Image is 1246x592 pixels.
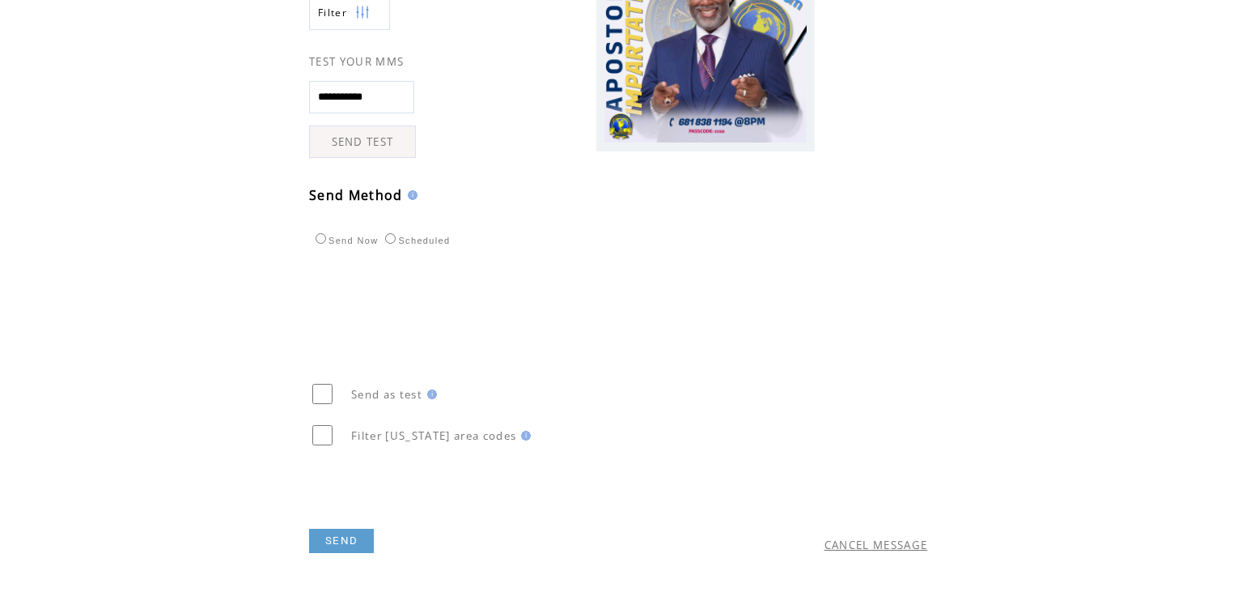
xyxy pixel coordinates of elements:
label: Send Now [311,236,378,245]
input: Scheduled [385,233,396,244]
a: SEND [309,529,374,553]
span: TEST YOUR MMS [309,54,404,69]
img: help.gif [516,431,531,441]
img: help.gif [403,190,417,200]
input: Send Now [316,233,326,244]
label: Scheduled [381,236,450,245]
span: Filter [US_STATE] area codes [351,428,516,443]
span: Send Method [309,186,403,204]
span: Show filters [318,6,347,19]
a: SEND TEST [309,126,416,158]
img: help.gif [422,390,437,399]
a: CANCEL MESSAGE [824,538,928,552]
span: Send as test [351,387,422,402]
